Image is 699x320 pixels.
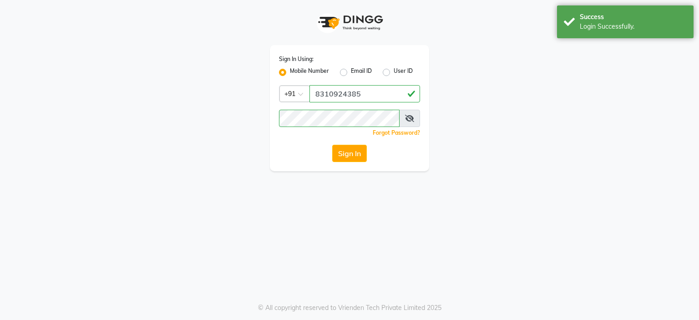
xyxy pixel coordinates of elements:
input: Username [309,85,420,102]
img: logo1.svg [313,9,386,36]
label: User ID [394,67,413,78]
label: Mobile Number [290,67,329,78]
input: Username [279,110,400,127]
label: Sign In Using: [279,55,314,63]
a: Forgot Password? [373,129,420,136]
label: Email ID [351,67,372,78]
button: Sign In [332,145,367,162]
div: Login Successfully. [580,22,687,31]
div: Success [580,12,687,22]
